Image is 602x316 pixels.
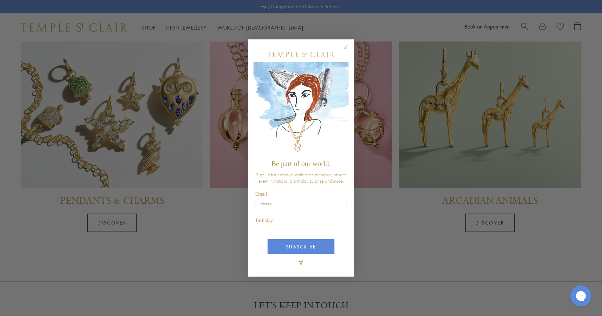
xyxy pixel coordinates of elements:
iframe: Gorgias live chat messenger [567,283,595,309]
button: Close dialog [345,46,353,55]
span: Sign up for exclusive collection previews, private event invitations, a birthday surprise and more. [256,171,346,184]
button: SUBSCRIBE [268,239,334,254]
span: Be part of our world. [271,160,331,168]
img: TSC [294,255,308,270]
input: Email [256,199,346,212]
span: Birthday [256,218,273,223]
span: Email [255,191,267,197]
img: c4a9eb12-d91a-4d4a-8ee0-386386f4f338.jpeg [253,62,349,156]
img: Temple St. Clair [268,52,334,57]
